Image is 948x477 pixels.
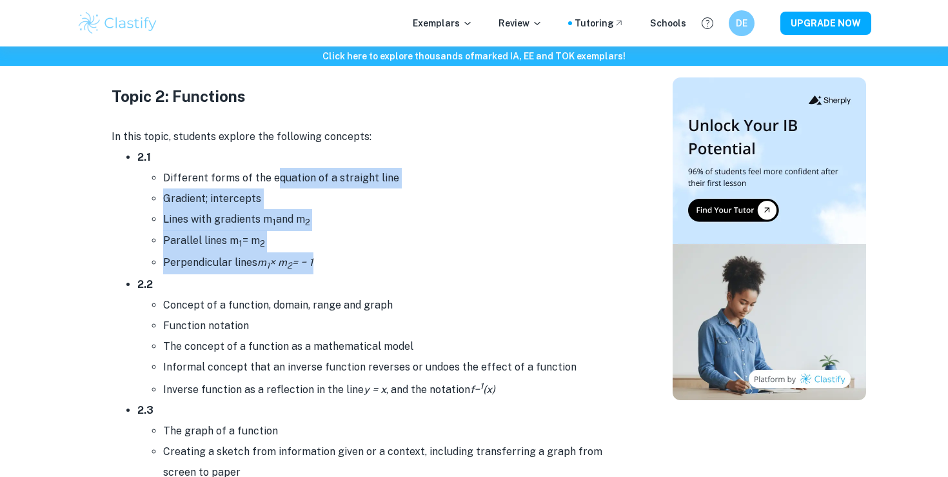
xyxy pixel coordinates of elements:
p: Review [499,16,542,30]
li: Inverse function as a reflection in the line , and the notation [163,378,627,400]
li: Perpendicular lines [163,252,627,274]
img: Clastify logo [77,10,159,36]
a: Schools [650,16,686,30]
li: The concept of a function as a mathematical model [163,336,627,357]
p: In this topic, students explore the following concepts: [112,127,627,147]
i: f− (x) [470,383,495,396]
li: Concept of a function, domain, range and graph [163,295,627,316]
li: Lines with gradients m and m [163,209,627,231]
li: Gradient; intercepts [163,188,627,209]
button: UPGRADE NOW [780,12,871,35]
li: The graph of a function [163,421,627,441]
strong: 2.1 [137,151,151,163]
h6: DE [735,16,749,30]
strong: 2.3 [137,404,153,416]
sub: 1 [272,217,276,227]
i: m × m = − 1 [257,256,313,269]
button: DE [729,10,755,36]
li: Informal concept that an inverse function reverses or undoes the effect of a function [163,357,627,378]
p: Exemplars [413,16,473,30]
sub: 2 [305,217,310,227]
li: Different forms of the equation of a straight line [163,168,627,188]
sub: 1 [266,260,270,270]
sub: 2 [287,260,292,270]
h6: Click here to explore thousands of marked IA, EE and TOK exemplars ! [3,49,945,63]
img: Thumbnail [673,77,866,400]
i: y = x [364,383,386,396]
h3: Topic 2: Functions [112,85,627,108]
button: Help and Feedback [696,12,718,34]
li: Parallel lines m = m [163,230,627,252]
a: Tutoring [575,16,624,30]
strong: 2.2 [137,278,153,290]
sup: 1 [480,381,483,391]
sub: 1 [239,239,242,249]
sub: 2 [260,239,265,249]
li: Function notation [163,316,627,336]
